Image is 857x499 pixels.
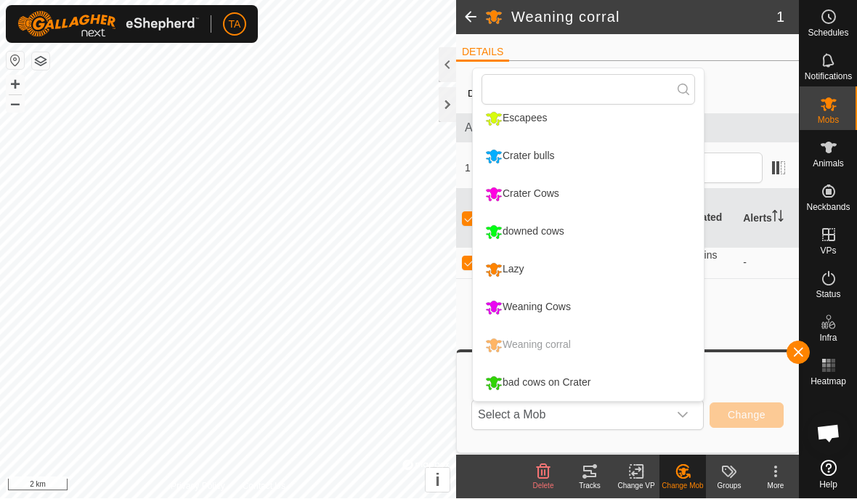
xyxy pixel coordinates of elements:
[613,481,659,492] div: Change VP
[668,401,697,430] div: dropdown trigger
[511,9,776,26] h2: Weaning corral
[229,17,241,33] span: TA
[7,52,24,70] button: Reset Map
[465,161,587,177] span: 1 selected of 1
[473,63,704,402] ul: Option List
[819,334,837,343] span: Infra
[728,410,765,421] span: Change
[816,291,840,299] span: Status
[473,101,704,137] li: Escapees
[473,365,704,402] li: bad cows on Crater
[435,471,440,490] span: i
[805,73,852,81] span: Notifications
[710,403,784,429] button: Change
[482,371,594,396] div: bad cows on Crater
[807,412,850,455] div: Open chat
[752,481,799,492] div: More
[473,290,704,326] li: Weaning Cows
[32,53,49,70] button: Map Layers
[818,116,839,125] span: Mobs
[472,401,668,430] span: Select a Mob
[820,247,836,256] span: VPs
[473,214,704,251] li: downed cows
[808,29,848,38] span: Schedules
[482,145,559,169] div: Crater bulls
[533,482,554,490] span: Delete
[772,213,784,224] p-sorticon: Activate to sort
[171,480,225,493] a: Privacy Policy
[482,296,574,320] div: Weaning Cows
[7,95,24,113] button: –
[806,203,850,212] span: Neckbands
[482,258,528,283] div: Lazy
[675,190,737,248] th: Last Updated
[456,45,509,62] li: DETAILS
[465,120,790,137] span: Animals in This Mob
[468,89,517,100] label: Description
[659,481,706,492] div: Change Mob
[482,220,568,245] div: downed cows
[813,160,844,169] span: Animals
[706,481,752,492] div: Groups
[819,481,837,490] span: Help
[473,139,704,175] li: Crater bulls
[243,480,285,493] a: Contact Us
[473,252,704,288] li: Lazy
[566,481,613,492] div: Tracks
[482,107,551,131] div: Escapees
[7,76,24,94] button: +
[17,12,199,38] img: Gallagher Logo
[426,468,450,492] button: i
[482,182,563,207] div: Crater Cows
[737,190,799,248] th: Alerts
[811,378,846,386] span: Heatmap
[776,7,784,28] span: 1
[800,455,857,495] a: Help
[473,177,704,213] li: Crater Cows
[737,248,799,279] td: -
